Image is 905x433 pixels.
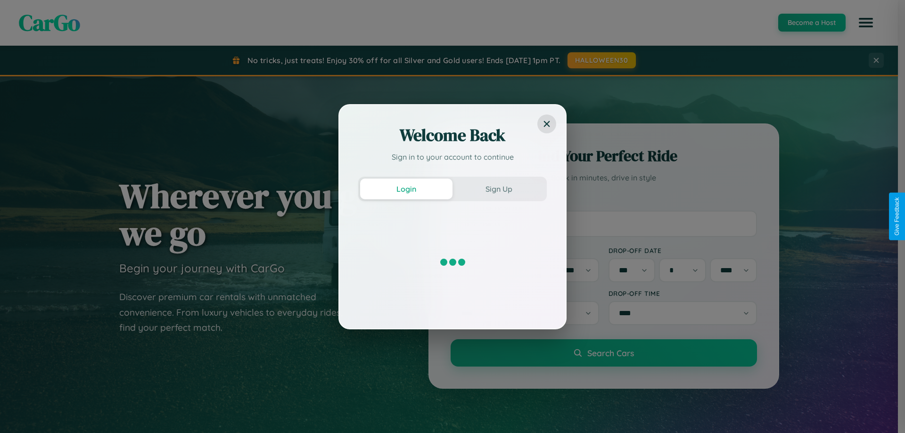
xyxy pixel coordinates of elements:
p: Sign in to your account to continue [358,151,547,163]
iframe: Intercom live chat [9,401,32,424]
button: Login [360,179,452,199]
div: Give Feedback [894,197,900,236]
h2: Welcome Back [358,124,547,147]
button: Sign Up [452,179,545,199]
